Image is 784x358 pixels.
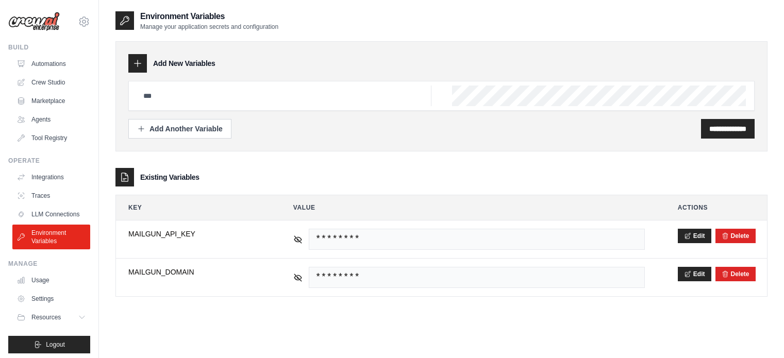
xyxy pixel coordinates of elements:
span: Resources [31,313,61,321]
a: Settings [12,291,90,307]
span: MAILGUN_DOMAIN [128,267,260,277]
th: Key [116,195,273,220]
h2: Environment Variables [140,10,278,23]
a: LLM Connections [12,206,90,223]
button: Edit [678,229,711,243]
h3: Add New Variables [153,58,215,69]
div: Add Another Variable [137,124,223,134]
a: Traces [12,187,90,204]
a: Agents [12,111,90,128]
button: Delete [722,232,749,240]
button: Add Another Variable [128,119,231,139]
button: Edit [678,267,711,281]
button: Delete [722,270,749,278]
button: Resources [12,309,90,326]
a: Usage [12,272,90,288]
a: Integrations [12,169,90,185]
a: Environment Variables [12,225,90,249]
p: Manage your application secrets and configuration [140,23,278,31]
button: Logout [8,336,90,353]
th: Value [281,195,657,220]
h3: Existing Variables [140,172,199,182]
div: Build [8,43,90,52]
span: MAILGUN_API_KEY [128,229,260,239]
a: Crew Studio [12,74,90,91]
a: Marketplace [12,93,90,109]
div: Operate [8,157,90,165]
a: Automations [12,56,90,72]
div: Manage [8,260,90,268]
a: Tool Registry [12,130,90,146]
img: Logo [8,12,60,31]
th: Actions [665,195,767,220]
span: Logout [46,340,65,349]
